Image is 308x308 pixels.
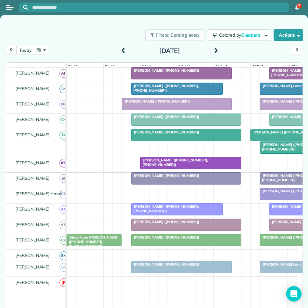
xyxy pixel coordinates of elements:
span: AM [59,205,68,214]
span: CM [59,115,68,124]
span: [PERSON_NAME] [14,132,51,137]
svg: Focus search [23,5,28,10]
span: [PERSON_NAME] ([PHONE_NUMBER]) [131,114,200,119]
div: Open Intercom Messenger [286,286,302,302]
span: 8am [104,64,115,69]
span: Filters: [156,32,169,38]
span: CH [59,190,68,198]
span: [PERSON_NAME] [14,253,51,258]
span: [PERSON_NAME] ([PHONE_NUMBER], [PHONE_NUMBER]) [131,204,199,213]
span: [PERSON_NAME] [14,101,51,106]
button: Open menu [6,4,14,11]
span: [PERSON_NAME] [14,86,51,91]
span: VM [59,221,68,229]
span: Coming soon [170,32,199,38]
span: 7 [298,3,300,8]
button: prev [5,46,17,54]
span: [PERSON_NAME] ([PHONE_NUMBER], [PHONE_NUMBER]) [140,158,208,167]
span: 11am [214,64,228,69]
span: 10am [177,64,192,69]
span: SA [59,251,68,260]
span: TM [59,131,68,140]
div: 7 unread notifications [290,1,304,15]
button: Colored byCleaners [208,29,271,41]
span: Colored by [219,32,263,38]
span: [PERSON_NAME] ([PHONE_NUMBER], [PHONE_NUMBER]) [131,84,199,93]
span: [PERSON_NAME] [14,237,51,242]
button: next [291,46,303,54]
span: [PERSON_NAME] [14,70,51,76]
span: ND [59,100,68,109]
span: [PERSON_NAME] ([PHONE_NUMBER]) [131,220,200,224]
button: Focus search [19,5,28,10]
span: [PERSON_NAME] [14,264,51,269]
span: [PERSON_NAME] [14,206,51,212]
span: 9am [140,64,152,69]
span: [PERSON_NAME] [14,117,51,122]
span: [PERSON_NAME] ([PHONE_NUMBER]) [131,68,200,73]
button: today [16,46,34,54]
span: SM [59,263,68,272]
span: [PERSON_NAME] ([PHONE_NUMBER]) [131,173,200,178]
span: SC [59,174,68,183]
nav: Main [287,0,308,14]
button: Actions [274,29,303,41]
span: [PERSON_NAME] ([PHONE_NUMBER]) [131,262,200,267]
span: State Farm [PERSON_NAME] ([PHONE_NUMBER], [PHONE_NUMBER]) [66,235,119,249]
span: LH [59,85,68,93]
span: [PERSON_NAME] ([PHONE_NUMBER]) [131,130,200,134]
span: [PERSON_NAME] Hand [14,191,63,196]
span: 7am [67,64,78,69]
span: [PERSON_NAME] ([PHONE_NUMBER]) [131,235,200,240]
span: KD [59,159,68,168]
span: CA [59,236,68,245]
span: [PERSON_NAME] [14,280,51,285]
span: [PERSON_NAME] [14,160,51,165]
span: [PERSON_NAME] [14,222,51,227]
h2: [DATE] [129,47,210,54]
span: 1pm [287,64,299,69]
span: Cleaners [241,32,262,38]
span: AR [59,69,68,78]
span: JP [59,278,68,287]
span: [PERSON_NAME] [14,176,51,181]
span: [PERSON_NAME] ([PHONE_NUMBER]) [122,99,190,104]
span: 12pm [251,64,265,69]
